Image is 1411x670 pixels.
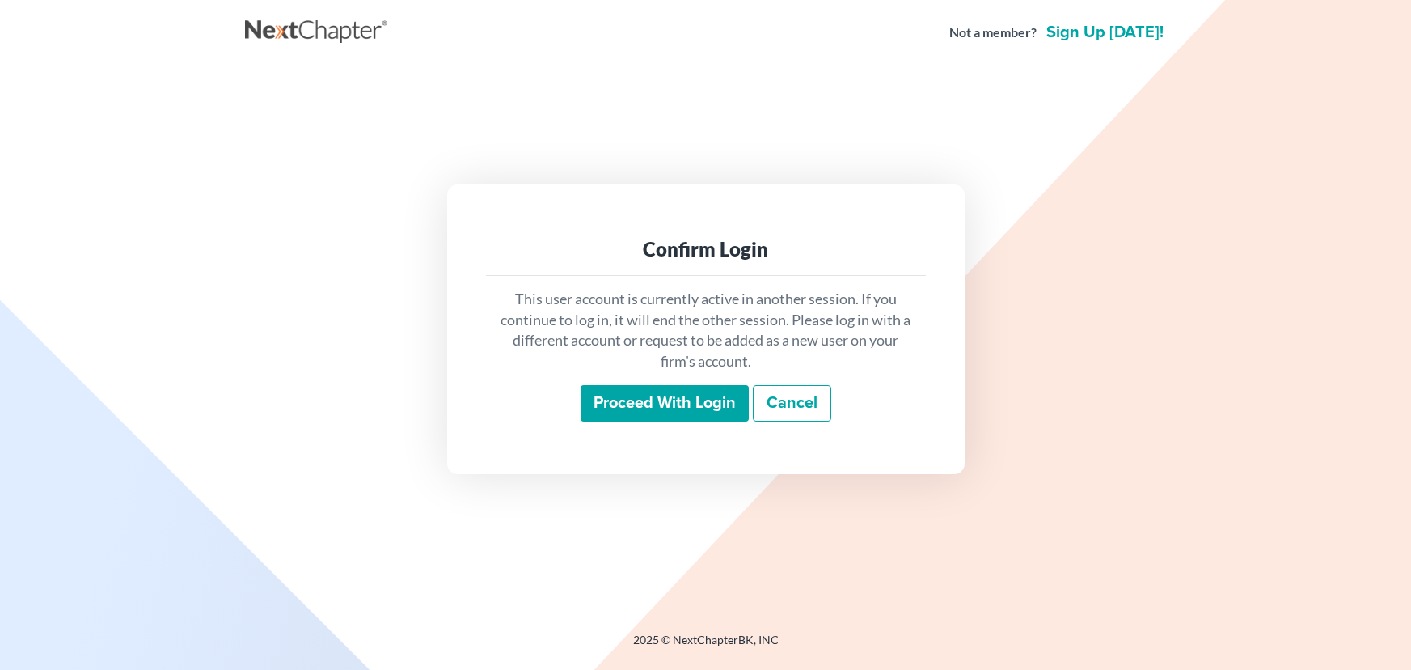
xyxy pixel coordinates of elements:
[581,385,749,422] input: Proceed with login
[499,289,913,372] p: This user account is currently active in another session. If you continue to log in, it will end ...
[949,23,1037,42] strong: Not a member?
[499,236,913,262] div: Confirm Login
[245,632,1167,661] div: 2025 © NextChapterBK, INC
[753,385,831,422] a: Cancel
[1043,24,1167,40] a: Sign up [DATE]!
